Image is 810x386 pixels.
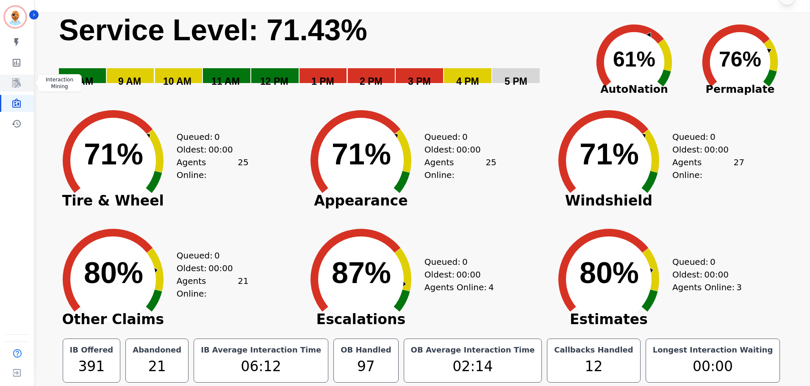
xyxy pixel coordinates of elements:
[456,76,479,87] text: 4 PM
[456,268,481,281] span: 00:00
[177,249,240,262] div: Queued:
[332,138,391,171] text: 71%
[488,281,494,294] span: 4
[651,344,775,356] div: Longest Interaction Waiting
[238,275,248,300] span: 21
[332,256,391,289] text: 87%
[311,76,334,87] text: 1 PM
[672,131,736,143] div: Queued:
[177,131,240,143] div: Queued:
[424,156,497,181] div: Agents Online:
[297,197,424,205] span: Appearance
[424,255,488,268] div: Queued:
[163,76,191,87] text: 10 AM
[736,281,742,294] span: 3
[552,356,635,377] div: 12
[687,81,793,97] span: Permaplate
[672,143,736,156] div: Oldest:
[704,143,729,156] span: 00:00
[710,255,716,268] span: 0
[424,281,497,294] div: Agents Online:
[462,131,468,143] span: 0
[5,7,25,27] img: Bordered avatar
[50,315,177,324] span: Other Claims
[613,47,655,71] text: 61%
[199,356,323,377] div: 06:12
[552,344,635,356] div: Callbacks Handled
[208,262,233,275] span: 00:00
[118,76,141,87] text: 9 AM
[580,256,639,289] text: 80%
[339,356,393,377] div: 97
[580,138,639,171] text: 71%
[58,12,580,99] svg: Service Level: 0%
[199,344,323,356] div: IB Average Interaction Time
[360,76,383,87] text: 2 PM
[177,143,240,156] div: Oldest:
[131,344,183,356] div: Abandoned
[485,156,496,181] span: 25
[84,138,143,171] text: 71%
[651,356,775,377] div: 00:00
[505,76,527,87] text: 5 PM
[672,268,736,281] div: Oldest:
[672,156,744,181] div: Agents Online:
[131,356,183,377] div: 21
[545,315,672,324] span: Estimates
[704,268,729,281] span: 00:00
[733,156,744,181] span: 27
[424,143,488,156] div: Oldest:
[238,156,248,181] span: 25
[581,81,687,97] span: AutoNation
[211,76,240,87] text: 11 AM
[214,131,220,143] span: 0
[68,356,115,377] div: 391
[208,143,233,156] span: 00:00
[710,131,716,143] span: 0
[462,255,468,268] span: 0
[297,315,424,324] span: Escalations
[177,156,249,181] div: Agents Online:
[424,268,488,281] div: Oldest:
[424,131,488,143] div: Queued:
[59,14,367,47] text: Service Level: 71.43%
[672,281,744,294] div: Agents Online:
[84,256,143,289] text: 80%
[672,255,736,268] div: Queued:
[545,197,672,205] span: Windshield
[339,344,393,356] div: OB Handled
[408,76,431,87] text: 3 PM
[177,275,249,300] div: Agents Online:
[177,262,240,275] div: Oldest:
[456,143,481,156] span: 00:00
[719,47,761,71] text: 76%
[50,197,177,205] span: Tire & Wheel
[214,249,220,262] span: 0
[409,344,537,356] div: OB Average Interaction Time
[68,344,115,356] div: IB Offered
[70,76,93,87] text: 8 AM
[409,356,537,377] div: 02:14
[260,76,288,87] text: 12 PM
